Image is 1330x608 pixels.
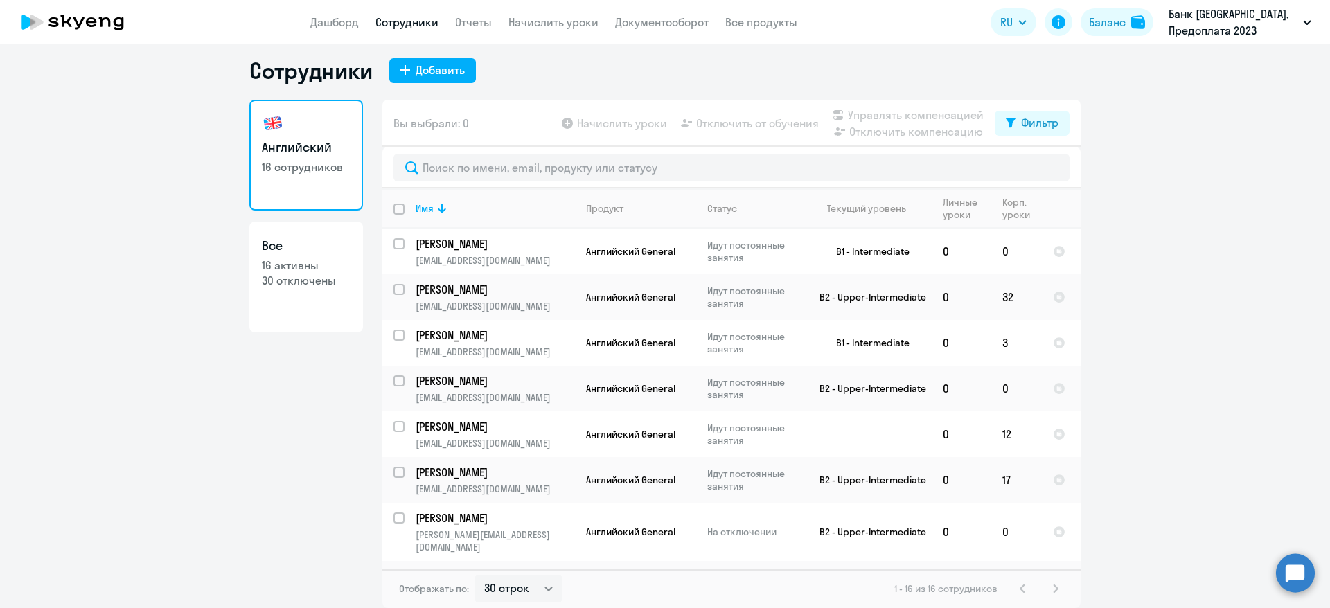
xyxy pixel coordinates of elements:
[991,320,1042,366] td: 3
[707,285,802,310] p: Идут постоянные занятия
[416,236,574,251] a: [PERSON_NAME]
[991,503,1042,561] td: 0
[943,196,991,221] div: Личные уроки
[262,237,351,255] h3: Все
[416,254,574,267] p: [EMAIL_ADDRESS][DOMAIN_NAME]
[707,422,802,447] p: Идут постоянные занятия
[416,437,574,449] p: [EMAIL_ADDRESS][DOMAIN_NAME]
[991,366,1042,411] td: 0
[814,202,931,215] div: Текущий уровень
[894,582,997,595] span: 1 - 16 из 16 сотрудников
[393,154,1070,181] input: Поиск по имени, email, продукту или статусу
[416,328,572,343] p: [PERSON_NAME]
[586,382,675,395] span: Английский General
[943,196,982,221] div: Личные уроки
[249,222,363,332] a: Все16 активны30 отключены
[707,202,737,215] div: Статус
[416,202,574,215] div: Имя
[991,411,1042,457] td: 12
[707,467,802,492] p: Идут постоянные занятия
[991,8,1036,36] button: RU
[416,373,572,388] p: [PERSON_NAME]
[249,57,373,84] h1: Сотрудники
[707,202,802,215] div: Статус
[375,15,438,29] a: Сотрудники
[416,328,574,343] a: [PERSON_NAME]
[399,582,469,595] span: Отображать по:
[1081,8,1153,36] button: Балансbalance
[586,291,675,303] span: Английский General
[932,274,991,320] td: 0
[262,273,351,288] p: 30 отключены
[249,100,363,211] a: Английский16 сотрудников
[803,366,932,411] td: B2 - Upper-Intermediate
[416,465,574,480] a: [PERSON_NAME]
[586,526,675,538] span: Английский General
[508,15,598,29] a: Начислить уроки
[416,346,574,358] p: [EMAIL_ADDRESS][DOMAIN_NAME]
[416,391,574,404] p: [EMAIL_ADDRESS][DOMAIN_NAME]
[586,474,675,486] span: Английский General
[416,528,574,553] p: [PERSON_NAME][EMAIL_ADDRESS][DOMAIN_NAME]
[707,330,802,355] p: Идут постоянные занятия
[416,419,572,434] p: [PERSON_NAME]
[389,58,476,83] button: Добавить
[586,202,695,215] div: Продукт
[1169,6,1297,39] p: Банк [GEOGRAPHIC_DATA], Предоплата 2023
[707,239,802,264] p: Идут постоянные занятия
[416,202,434,215] div: Имя
[393,115,469,132] span: Вы выбрали: 0
[416,300,574,312] p: [EMAIL_ADDRESS][DOMAIN_NAME]
[416,569,574,584] a: [PERSON_NAME]
[586,337,675,349] span: Английский General
[827,202,906,215] div: Текущий уровень
[262,138,351,157] h3: Английский
[803,457,932,503] td: B2 - Upper-Intermediate
[416,282,572,297] p: [PERSON_NAME]
[586,202,623,215] div: Продукт
[803,229,932,274] td: B1 - Intermediate
[416,62,465,78] div: Добавить
[1000,14,1013,30] span: RU
[416,569,572,584] p: [PERSON_NAME]
[262,112,284,134] img: english
[707,526,802,538] p: На отключении
[1002,196,1041,221] div: Корп. уроки
[991,457,1042,503] td: 17
[586,428,675,440] span: Английский General
[1131,15,1145,29] img: balance
[586,245,675,258] span: Английский General
[310,15,359,29] a: Дашборд
[262,258,351,273] p: 16 активны
[416,373,574,388] a: [PERSON_NAME]
[416,236,572,251] p: [PERSON_NAME]
[991,229,1042,274] td: 0
[991,274,1042,320] td: 32
[995,111,1070,136] button: Фильтр
[932,457,991,503] td: 0
[932,366,991,411] td: 0
[615,15,709,29] a: Документооборот
[1162,6,1318,39] button: Банк [GEOGRAPHIC_DATA], Предоплата 2023
[262,159,351,175] p: 16 сотрудников
[932,320,991,366] td: 0
[725,15,797,29] a: Все продукты
[932,503,991,561] td: 0
[416,510,574,526] a: [PERSON_NAME]
[416,483,574,495] p: [EMAIL_ADDRESS][DOMAIN_NAME]
[1089,14,1126,30] div: Баланс
[416,282,574,297] a: [PERSON_NAME]
[416,465,572,480] p: [PERSON_NAME]
[416,510,572,526] p: [PERSON_NAME]
[932,411,991,457] td: 0
[803,274,932,320] td: B2 - Upper-Intermediate
[455,15,492,29] a: Отчеты
[803,503,932,561] td: B2 - Upper-Intermediate
[1021,114,1058,131] div: Фильтр
[1002,196,1032,221] div: Корп. уроки
[416,419,574,434] a: [PERSON_NAME]
[803,320,932,366] td: B1 - Intermediate
[932,229,991,274] td: 0
[707,376,802,401] p: Идут постоянные занятия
